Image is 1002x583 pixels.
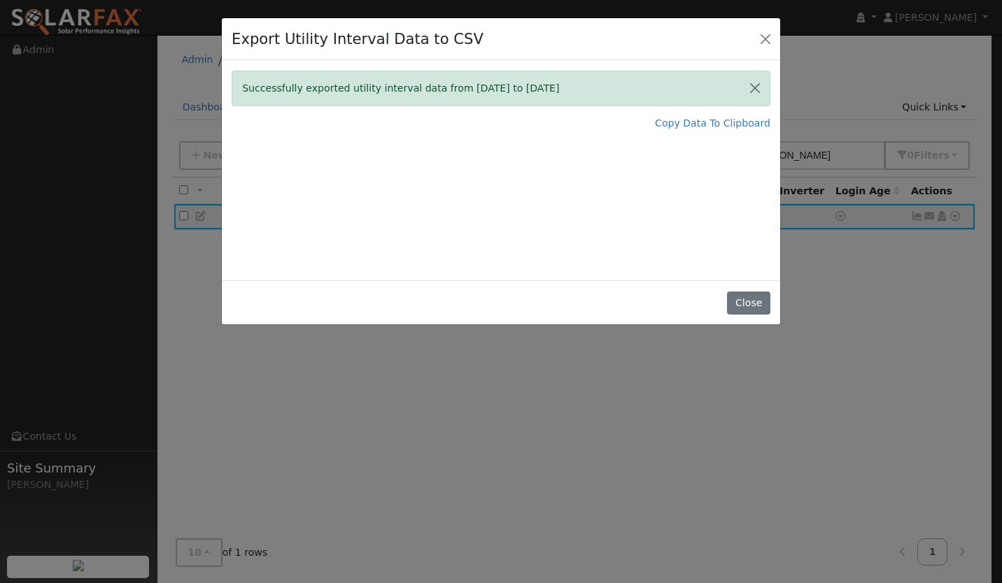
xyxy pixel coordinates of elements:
[655,116,770,131] a: Copy Data To Clipboard
[232,71,770,106] div: Successfully exported utility interval data from [DATE] to [DATE]
[232,28,484,50] h4: Export Utility Interval Data to CSV
[727,291,770,315] button: Close
[740,71,770,106] button: Close
[756,29,775,48] button: Close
